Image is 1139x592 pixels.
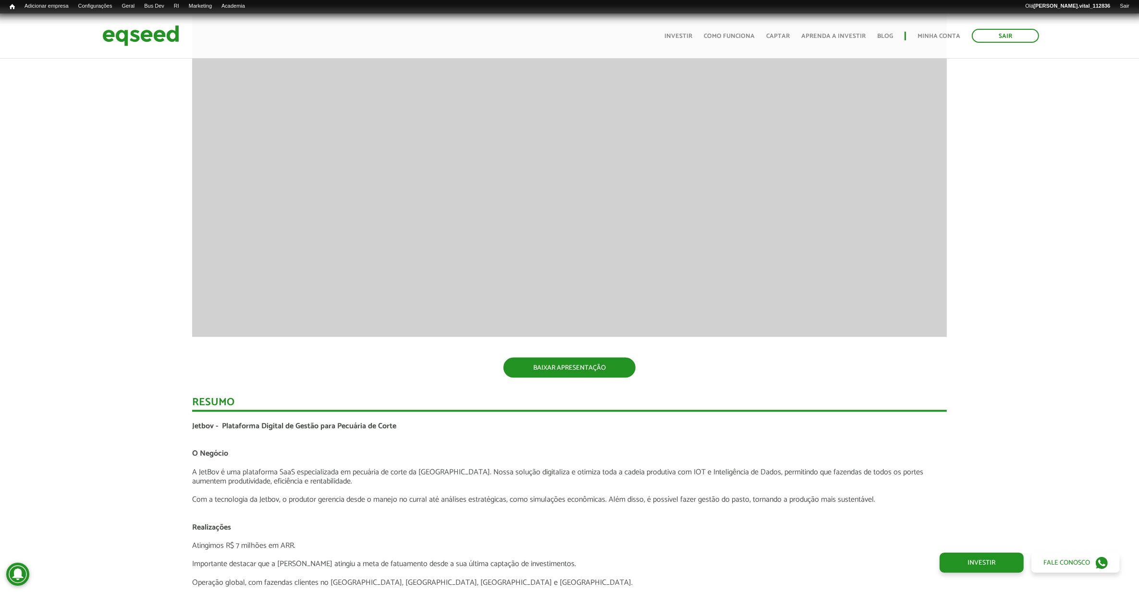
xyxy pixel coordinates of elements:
span: O Negócio [192,447,228,460]
span: Realizações [192,521,231,534]
a: Investir [940,553,1024,573]
div: Resumo [192,397,947,412]
a: Olá[PERSON_NAME].vital_112836 [1020,2,1115,10]
a: Como funciona [704,33,755,39]
p: Atingimos R$ 7 milhões em ARR. [192,541,947,550]
a: Marketing [184,2,217,10]
p: Operação global, com fazendas clientes no [GEOGRAPHIC_DATA], [GEOGRAPHIC_DATA], [GEOGRAPHIC_DATA]... [192,578,947,587]
a: BAIXAR APRESENTAÇÃO [503,358,636,378]
p: A JetBov é uma plataforma SaaS especializada em pecuária de corte da [GEOGRAPHIC_DATA]. Nossa sol... [192,468,947,486]
a: Bus Dev [139,2,169,10]
img: EqSeed [102,23,179,48]
a: Academia [217,2,250,10]
a: RI [169,2,184,10]
a: Geral [117,2,139,10]
p: Com a tecnologia da Jetbov, o produtor gerencia desde o manejo no curral até análises estratégica... [192,495,947,504]
a: Captar [766,33,790,39]
a: Configurações [73,2,117,10]
a: Blog [877,33,893,39]
a: Fale conosco [1031,553,1120,573]
a: Aprenda a investir [801,33,866,39]
a: Minha conta [918,33,960,39]
a: Investir [664,33,692,39]
p: Importante destacar que a [PERSON_NAME] atingiu a meta de fatuamento desde a sua última captação ... [192,559,947,568]
span: Jetbov - Plataforma Digital de Gestão para Pecuária de Corte [192,420,396,433]
a: Sair [1115,2,1134,10]
span: Início [10,3,15,10]
a: Início [5,2,20,12]
strong: [PERSON_NAME].vital_112836 [1034,3,1111,9]
a: Sair [972,29,1039,43]
a: Adicionar empresa [20,2,73,10]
